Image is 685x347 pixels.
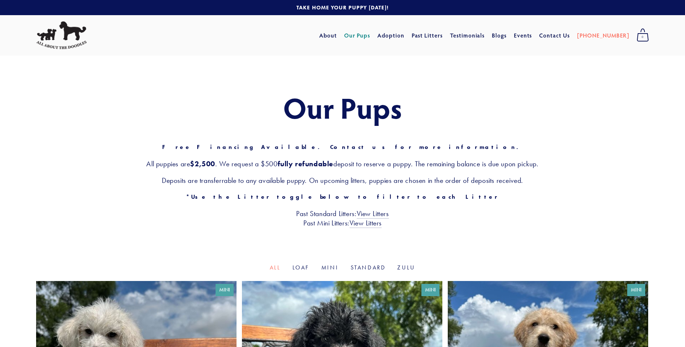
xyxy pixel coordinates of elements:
a: View Litters [357,209,389,219]
a: Testimonials [450,29,485,42]
a: [PHONE_NUMBER] [577,29,629,42]
span: 0 [637,32,649,42]
a: Contact Us [539,29,570,42]
a: Standard [351,264,386,271]
h3: Past Standard Litters: Past Mini Litters: [36,209,649,228]
a: Loaf [292,264,310,271]
a: Zulu [397,264,415,271]
h3: Deposits are transferrable to any available puppy. On upcoming litters, puppies are chosen in the... [36,176,649,185]
a: 0 items in cart [633,26,653,44]
h3: All puppies are . We request a $500 deposit to reserve a puppy. The remaining balance is due upon... [36,159,649,168]
img: All About The Doodles [36,21,87,49]
a: All [270,264,281,271]
a: Events [514,29,532,42]
h1: Our Pups [36,92,649,123]
a: Our Pups [344,29,370,42]
a: View Litters [350,219,382,228]
strong: fully refundable [278,159,334,168]
a: Adoption [377,29,404,42]
strong: $2,500 [190,159,215,168]
a: Blogs [492,29,507,42]
a: Past Litters [412,31,443,39]
a: About [319,29,337,42]
strong: *Use the Litter toggle below to filter to each Litter [186,193,499,200]
strong: Free Financing Available. Contact us for more information. [162,144,523,150]
a: Mini [321,264,339,271]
